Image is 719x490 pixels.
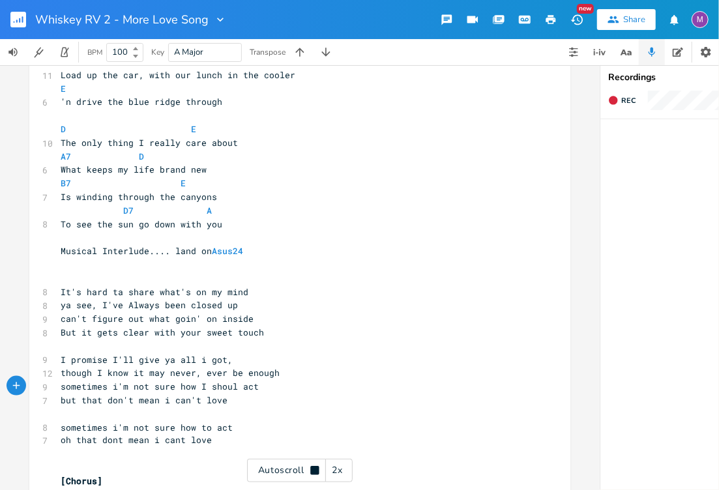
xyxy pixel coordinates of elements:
[603,90,641,111] button: Rec
[61,137,238,149] span: The only thing I really care about
[61,299,238,311] span: ya see, I've Always been closed up
[61,326,264,338] span: But it gets clear with your sweet touch
[61,422,233,433] span: sometimes i'm not sure how to act
[597,9,656,30] button: Share
[250,48,286,56] div: Transpose
[61,245,243,257] span: Musical Interlude.... land on
[61,286,248,298] span: It's hard ta share what's on my mind
[35,14,209,25] span: Whiskey RV 2 - More Love Song
[174,46,203,58] span: A Major
[61,123,66,135] span: D
[61,367,280,379] span: though I know it may never, ever be enough
[212,245,243,257] span: Asus24
[61,83,66,94] span: E
[61,177,71,189] span: B7
[123,205,134,216] span: D7
[61,69,295,81] span: Load up the car, with our lunch in the cooler
[61,435,212,446] span: oh that dont mean i cant love
[181,177,186,189] span: E
[61,218,222,230] span: To see the sun go down with you
[577,4,594,14] div: New
[61,354,233,366] span: I promise I'll give ya all i got,
[61,164,207,175] span: What keeps my life brand new
[61,96,222,108] span: 'n drive the blue ridge through
[151,48,164,56] div: Key
[61,476,102,487] span: [Chorus]
[692,11,709,28] div: melindameshad
[207,205,212,216] span: A
[61,381,259,392] span: sometimes i'm not sure how I shoul act
[139,151,144,162] span: D
[61,191,217,203] span: Is winding through the canyons
[623,14,645,25] div: Share
[564,8,590,31] button: New
[61,151,71,162] span: A7
[247,459,353,482] div: Autoscroll
[326,459,349,482] div: 2x
[61,394,227,406] span: but that don't mean i can't love
[87,49,102,56] div: BPM
[61,313,254,324] span: can't figure out what goin' on inside
[621,96,636,106] span: Rec
[191,123,196,135] span: E
[692,5,709,35] button: M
